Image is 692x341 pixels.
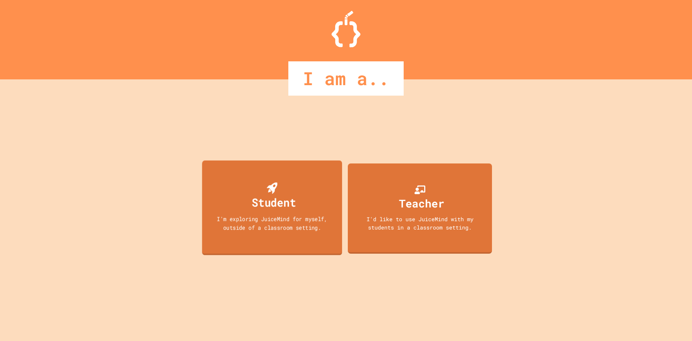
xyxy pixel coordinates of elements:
div: Teacher [399,195,444,211]
div: Student [252,194,296,211]
img: Logo.svg [332,11,360,47]
div: I'm exploring JuiceMind for myself, outside of a classroom setting. [209,214,335,231]
div: I'd like to use JuiceMind with my students in a classroom setting. [355,215,485,231]
div: I am a.. [288,61,404,96]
